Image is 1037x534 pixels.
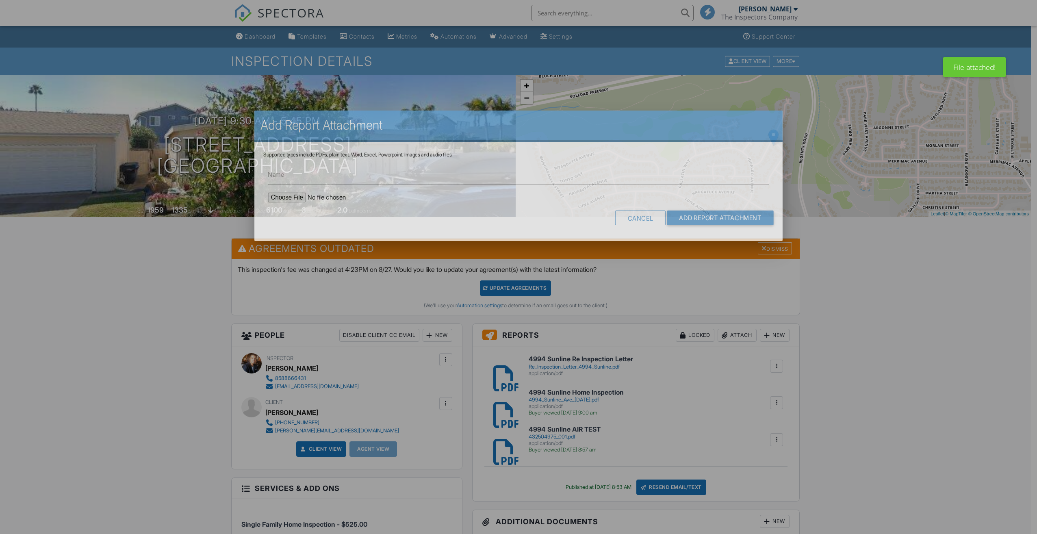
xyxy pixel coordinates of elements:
h2: Add Report Attachment [260,117,777,133]
div: File attached! [943,57,1006,77]
div: Supported types include PDFs, plain text, Word, Excel, Powerpoint, images and audio files. [264,152,774,158]
input: Add Report Attachment [667,211,774,225]
label: Name [268,170,284,179]
div: Cancel [615,211,666,225]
